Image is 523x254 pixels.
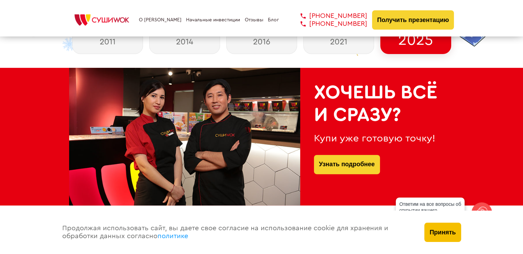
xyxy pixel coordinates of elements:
[226,29,297,54] div: 2016
[290,12,367,20] a: [PHONE_NUMBER]
[396,198,465,223] div: Ответим на все вопросы об открытии вашего [PERSON_NAME]!
[380,29,451,54] div: 2025
[157,233,188,240] a: политике
[55,211,418,254] div: Продолжая использовать сайт, вы даете свое согласие на использование cookie для хранения и обрабо...
[245,17,263,23] a: Отзывы
[290,20,367,28] a: [PHONE_NUMBER]
[139,17,182,23] a: О [PERSON_NAME]
[424,223,461,242] button: Принять
[72,29,143,54] div: 2011
[149,29,220,54] div: 2014
[268,17,279,23] a: Блог
[186,17,240,23] a: Начальные инвестиции
[303,29,374,54] div: 2021
[319,155,375,174] a: Узнать подробнее
[69,12,134,28] img: СУШИWOK
[314,155,380,174] button: Узнать подробнее
[314,82,440,126] h2: Хочешь всё и сразу?
[314,133,440,144] div: Купи уже готовую точку!
[372,10,454,30] button: Получить презентацию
